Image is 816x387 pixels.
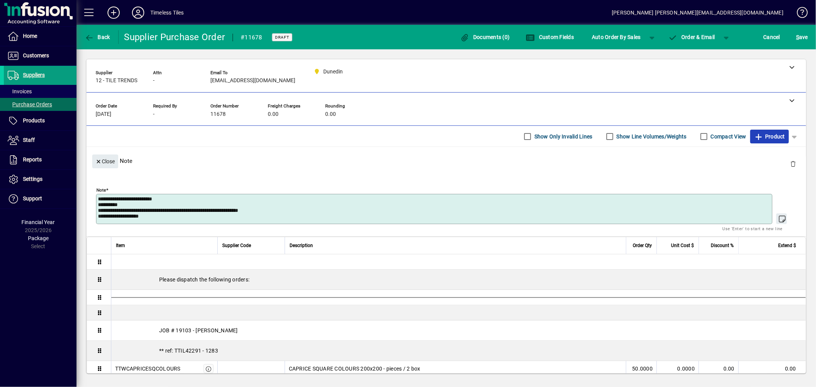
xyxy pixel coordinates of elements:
span: 0.00 [268,111,279,117]
td: 0.00 [738,361,806,376]
span: Financial Year [22,219,55,225]
span: Order Qty [633,241,652,250]
button: Back [83,30,112,44]
button: Save [794,30,810,44]
span: Invoices [8,88,32,94]
div: Timeless Tiles [150,7,184,19]
div: #11678 [241,31,262,44]
span: S [796,34,799,40]
a: Products [4,111,77,130]
a: Customers [4,46,77,65]
a: Knowledge Base [791,2,806,26]
mat-label: Note [96,187,106,193]
label: Show Line Volumes/Weights [615,133,687,140]
app-page-header-button: Delete [784,160,802,167]
span: Unit Cost $ [671,241,694,250]
span: Order & Email [668,34,715,40]
button: Add [101,6,126,20]
span: Home [23,33,37,39]
a: Staff [4,131,77,150]
a: Support [4,189,77,208]
span: [DATE] [96,111,111,117]
a: Settings [4,170,77,189]
td: 0.00 [699,361,738,376]
div: Supplier Purchase Order [124,31,225,43]
div: JOB # 19103 - [PERSON_NAME] [111,320,806,340]
span: Support [23,195,42,202]
button: Custom Fields [524,30,576,44]
div: Note [86,147,806,175]
td: 0.0000 [656,361,699,376]
span: Cancel [764,31,780,43]
span: Suppliers [23,72,45,78]
span: - [153,78,155,84]
label: Show Only Invalid Lines [533,133,593,140]
span: Products [23,117,45,124]
div: Please dispatch the following orders: [111,270,806,289]
button: Auto Order By Sales [588,30,645,44]
a: Purchase Orders [4,98,77,111]
button: Order & Email [665,30,719,44]
span: ave [796,31,808,43]
div: TTWCAPRICESQCOLOURS [115,365,181,372]
button: Close [92,154,118,168]
span: Settings [23,176,42,182]
span: 11678 [210,111,226,117]
span: [EMAIL_ADDRESS][DOMAIN_NAME] [210,78,295,84]
span: Description [290,241,313,250]
button: Product [750,130,789,143]
a: Home [4,27,77,46]
span: Close [95,155,115,168]
span: Back [85,34,110,40]
div: [PERSON_NAME] [PERSON_NAME][EMAIL_ADDRESS][DOMAIN_NAME] [612,7,783,19]
app-page-header-button: Back [77,30,119,44]
span: Item [116,241,125,250]
span: Draft [275,35,289,40]
button: Delete [784,154,802,173]
span: Supplier Code [222,241,251,250]
button: Documents (0) [458,30,512,44]
span: - [153,111,155,117]
span: Documents (0) [460,34,510,40]
label: Compact View [709,133,746,140]
a: Reports [4,150,77,169]
span: Extend $ [778,241,796,250]
span: Purchase Orders [8,101,52,107]
td: 50.0000 [626,361,656,376]
span: Auto Order By Sales [592,31,641,43]
span: Custom Fields [526,34,574,40]
span: 12 - TILE TRENDS [96,78,137,84]
button: Profile [126,6,150,20]
app-page-header-button: Close [90,158,120,164]
a: Invoices [4,85,77,98]
span: Reports [23,156,42,163]
span: Product [754,130,785,143]
span: Discount % [711,241,734,250]
span: Customers [23,52,49,59]
span: Staff [23,137,35,143]
div: ** ref: TTIL42291 - 1283 [111,341,806,361]
span: Package [28,235,49,241]
span: CAPRICE SQUARE COLOURS 200x200 - pieces / 2 box [289,365,420,372]
button: Cancel [762,30,782,44]
span: 0.00 [325,111,336,117]
mat-hint: Use 'Enter' to start a new line [723,224,783,233]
